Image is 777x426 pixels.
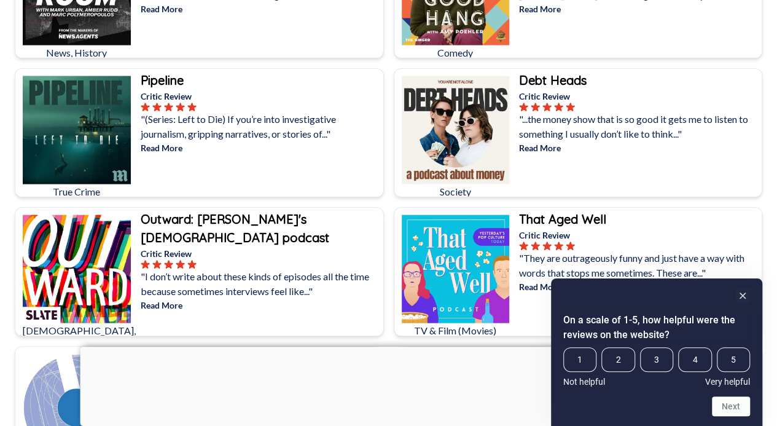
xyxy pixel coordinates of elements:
[402,184,510,199] p: Society
[402,215,510,323] img: That Aged Well
[23,76,131,184] img: Pipeline
[640,347,673,372] span: 3
[402,323,510,338] p: TV & Film (Movies)
[15,207,384,336] a: Outward: Slate's LGBTQ podcast[DEMOGRAPHIC_DATA], SocietyOutward: [PERSON_NAME]'s [DEMOGRAPHIC_DA...
[141,112,381,141] p: "(Series: Left to Die) If you’re into investigative journalism, gripping narratives, or stories o...
[23,215,131,323] img: Outward: Slate's LGBTQ podcast
[563,347,750,387] div: On a scale of 1-5, how helpful were the reviews on the website? Select an option from 1 to 5, wit...
[15,68,384,197] a: PipelineTrue CrimePipelineCritic Review"(Series: Left to Die) If you’re into investigative journa...
[519,90,759,103] p: Critic Review
[394,68,763,197] a: Debt HeadsSocietyDebt HeadsCritic Review"...the money show that is so good it gets me to listen t...
[678,347,711,372] span: 4
[519,141,759,154] p: Read More
[519,2,759,15] p: Read More
[601,347,634,372] span: 2
[141,247,381,260] p: Critic Review
[141,211,329,245] b: Outward: [PERSON_NAME]'s [DEMOGRAPHIC_DATA] podcast
[402,45,510,60] p: Comedy
[23,323,131,353] p: [DEMOGRAPHIC_DATA], Society
[23,184,131,199] p: True Crime
[141,90,381,103] p: Critic Review
[394,207,763,336] a: That Aged WellTV & Film (Movies)That Aged WellCritic Review"They are outrageously funny and just ...
[519,73,587,88] b: Debt Heads
[712,396,750,416] button: Next question
[563,313,750,342] h2: On a scale of 1-5, how helpful were the reviews on the website? Select an option from 1 to 5, wit...
[563,288,750,416] div: On a scale of 1-5, how helpful were the reviews on the website? Select an option from 1 to 5, wit...
[735,288,750,303] button: Hide survey
[717,347,750,372] span: 5
[141,73,184,88] b: Pipeline
[563,347,596,372] span: 1
[141,2,381,15] p: Read More
[23,45,131,60] p: News, History
[519,251,759,280] p: "They are outrageously funny and just have a way with words that stops me sometimes. These are..."
[141,141,381,154] p: Read More
[519,112,759,141] p: "...the money show that is so good it gets me to listen to something I usually don’t like to thin...
[402,76,510,184] img: Debt Heads
[141,269,381,299] p: "I don’t write about these kinds of episodes all the time because sometimes interviews feel like..."
[141,299,381,312] p: Read More
[80,347,697,423] iframe: Advertisement
[519,280,759,293] p: Read More
[519,211,606,227] b: That Aged Well
[705,377,750,387] span: Very helpful
[519,229,759,242] p: Critic Review
[563,377,605,387] span: Not helpful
